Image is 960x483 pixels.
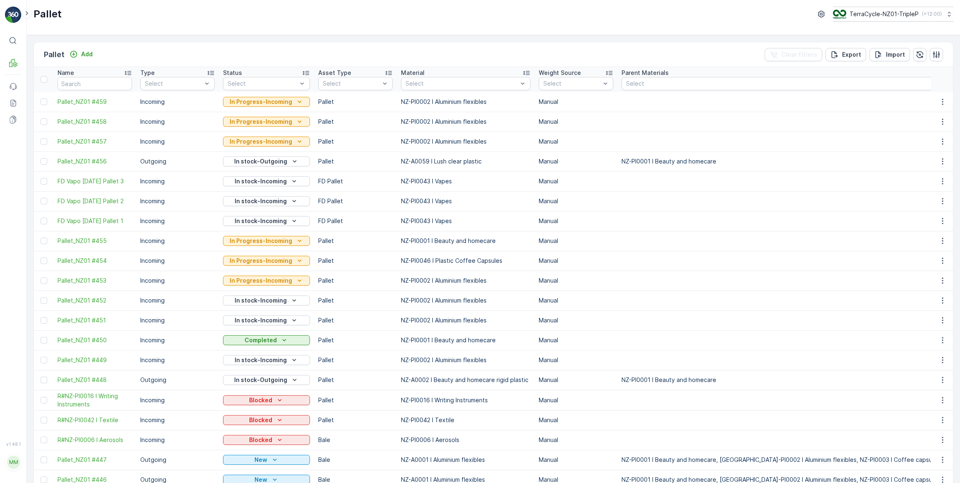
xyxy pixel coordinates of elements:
td: Incoming [136,92,219,112]
a: Pallet_NZ01 #456 [58,157,132,166]
td: NZ-PI0002 I Aluminium flexibles [397,291,535,310]
td: Pallet [314,410,397,430]
td: Manual [535,112,617,132]
td: Manual [535,151,617,171]
p: In stock-Outgoing [234,376,287,384]
p: TerraCycle-NZ01-TripleP [850,10,919,18]
td: Pallet [314,271,397,291]
td: Manual [535,390,617,410]
button: In Progress-Incoming [223,97,310,107]
p: Parent Materials [622,69,669,77]
td: Incoming [136,112,219,132]
td: Manual [535,92,617,112]
p: Type [140,69,155,77]
a: Pallet_NZ01 #459 [58,98,132,106]
div: Toggle Row Selected [41,257,47,264]
a: Pallet_NZ01 #450 [58,336,132,344]
a: Pallet_NZ01 #451 [58,316,132,324]
td: Incoming [136,430,219,450]
td: Incoming [136,211,219,231]
button: Blocked [223,435,310,445]
p: Select [543,79,600,88]
td: Incoming [136,350,219,370]
td: NZ-PI0043 I Vapes [397,191,535,211]
p: Select [145,79,202,88]
td: NZ-PI0001 I Beauty and homecare [397,231,535,251]
button: Blocked [223,395,310,405]
p: Clear Filters [781,50,817,59]
div: Toggle Row Selected [41,417,47,423]
button: In stock-Outgoing [223,375,310,385]
td: Manual [535,330,617,350]
td: NZ-PI0006 I Aerosols [397,430,535,450]
button: Blocked [223,415,310,425]
td: NZ-A0002 I Beauty and homecare rigid plastic [397,370,535,390]
td: FD Pallet [314,211,397,231]
td: Pallet [314,251,397,271]
button: Completed [223,335,310,345]
td: Pallet [314,350,397,370]
p: Export [842,50,861,59]
p: ( +12:00 ) [922,11,942,17]
td: Bale [314,430,397,450]
p: In Progress-Incoming [230,237,292,245]
div: Toggle Row Selected [41,158,47,165]
td: Incoming [136,191,219,211]
td: Pallet [314,390,397,410]
button: TerraCycle-NZ01-TripleP(+12:00) [833,7,953,22]
td: NZ-PI0046 I Plastic Coffee Capsules [397,251,535,271]
td: Manual [535,450,617,470]
p: Name [58,69,74,77]
td: NZ-PI0002 I Aluminium flexibles [397,92,535,112]
div: Toggle Row Selected [41,178,47,185]
td: Manual [535,132,617,151]
span: Pallet_NZ01 #452 [58,296,132,305]
img: logo [5,7,22,23]
a: R#NZ-PI0016 I Writing Instruments [58,392,132,409]
td: Manual [535,370,617,390]
td: Pallet [314,291,397,310]
td: Outgoing [136,370,219,390]
button: Export [826,48,866,61]
p: In stock-Incoming [235,197,287,205]
div: Toggle Row Selected [41,297,47,304]
p: In Progress-Incoming [230,118,292,126]
a: Pallet_NZ01 #457 [58,137,132,146]
p: Status [223,69,242,77]
td: Incoming [136,310,219,330]
td: Incoming [136,410,219,430]
td: NZ-PI0002 I Aluminium flexibles [397,112,535,132]
td: NZ-A0059 I Lush clear plastic [397,151,535,171]
td: Manual [535,271,617,291]
td: Manual [535,171,617,191]
td: Pallet [314,151,397,171]
p: In stock-Incoming [235,296,287,305]
td: Pallet [314,310,397,330]
td: Outgoing [136,450,219,470]
td: NZ-PI0001 I Beauty and homecare [397,330,535,350]
p: Import [886,50,905,59]
p: Pallet [44,49,65,60]
a: FD Vapo 19.08.2025 Pallet 3 [58,177,132,185]
a: Pallet_NZ01 #455 [58,237,132,245]
button: In stock-Incoming [223,355,310,365]
button: In Progress-Incoming [223,117,310,127]
div: Toggle Row Selected [41,238,47,244]
a: R#NZ-PI0006 I Aerosols [58,436,132,444]
a: Pallet_NZ01 #448 [58,376,132,384]
td: Manual [535,310,617,330]
button: In Progress-Incoming [223,276,310,286]
a: Pallet_NZ01 #449 [58,356,132,364]
p: In stock-Incoming [235,217,287,225]
button: In stock-Outgoing [223,156,310,166]
td: Incoming [136,330,219,350]
td: NZ-PI0002 I Aluminium flexibles [397,310,535,330]
td: NZ-PI0043 I Vapes [397,171,535,191]
p: Completed [245,336,277,344]
p: Asset Type [318,69,351,77]
p: Pallet [34,7,62,21]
